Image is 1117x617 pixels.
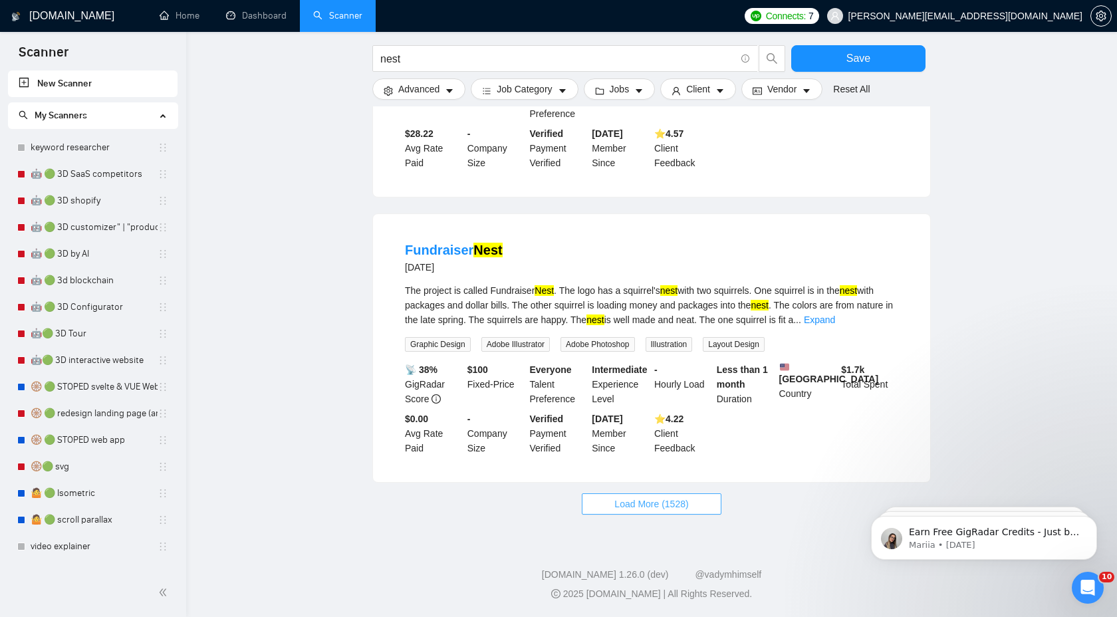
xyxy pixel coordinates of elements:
div: Duration [714,362,777,406]
span: caret-down [445,86,454,96]
span: Advanced [398,82,439,96]
span: holder [158,461,168,472]
img: logo [11,6,21,27]
iframe: Intercom live chat [1072,572,1104,604]
span: My Scanners [35,110,87,121]
span: Vendor [767,82,797,96]
div: Member Since [589,126,652,170]
span: bars [482,86,491,96]
div: Payment Verified [527,412,590,455]
span: holder [158,541,168,552]
span: holder [158,568,168,578]
li: video explainer [8,533,178,560]
b: Verified [530,414,564,424]
b: Everyone [530,364,572,375]
span: user [672,86,681,96]
div: Client Feedback [652,412,714,455]
a: 🛞 🟢 redesign landing page (animat*) | 3D [31,400,158,427]
div: Total Spent [838,362,901,406]
input: Search Freelance Jobs... [380,51,735,67]
li: 🤖 🟢 3D customizer" | "product customizer" [8,214,178,241]
span: Adobe Illustrator [481,337,550,352]
li: 🤖🟢 3D Tour [8,320,178,347]
b: Less than 1 month [717,364,768,390]
li: 🤖 🟢 3d blockchain [8,267,178,294]
button: setting [1090,5,1112,27]
div: Company Size [465,412,527,455]
div: Client Feedback [652,126,714,170]
span: holder [158,222,168,233]
li: 🤷 🟢 Isometric [8,480,178,507]
button: userClientcaret-down [660,78,736,100]
span: setting [384,86,393,96]
b: ⭐️ 4.57 [654,128,683,139]
a: dashboardDashboard [226,10,287,21]
span: caret-down [634,86,644,96]
b: [DATE] [592,128,622,139]
div: The project is called Fundraiser . The logo has a squirrel's with two squirrels. One squirrel is ... [405,283,898,327]
a: [DOMAIN_NAME] 1.26.0 (dev) [542,569,669,580]
a: 🛞🟢 svg [31,453,158,480]
span: Client [686,82,710,96]
a: 🤖 🟢 3D customizer" | "product customizer" [31,214,158,241]
span: Connects: [766,9,806,23]
div: Company Size [465,126,527,170]
a: FundraiserNest [405,243,503,257]
b: 📡 38% [405,364,437,375]
button: barsJob Categorycaret-down [471,78,578,100]
div: GigRadar Score [402,362,465,406]
mark: nest [751,300,768,310]
a: video explainer [31,533,158,560]
span: ... [793,314,801,325]
mark: nest [660,285,678,296]
li: 🤖 🟢 3D SaaS competitors [8,161,178,187]
span: Scanner [8,43,79,70]
li: 🛞 🟢 redesign landing page (animat*) | 3D [8,400,178,427]
img: upwork-logo.png [751,11,761,21]
span: Job Category [497,82,552,96]
div: [DATE] [405,259,503,275]
li: 🤖 🟢 3D Configurator [8,294,178,320]
span: holder [158,515,168,525]
li: Cypress | QA | testi [8,560,178,586]
img: 🇺🇸 [780,362,789,372]
span: caret-down [558,86,567,96]
iframe: Intercom notifications message [851,488,1117,581]
span: setting [1091,11,1111,21]
b: [GEOGRAPHIC_DATA] [779,362,879,384]
div: Avg Rate Paid [402,126,465,170]
li: 🤷 🟢 scroll parallax [8,507,178,533]
span: double-left [158,586,172,599]
a: Reset All [833,82,870,96]
span: search [759,53,785,64]
button: idcardVendorcaret-down [741,78,822,100]
span: My Scanners [19,110,87,121]
button: settingAdvancedcaret-down [372,78,465,100]
button: Save [791,45,926,72]
li: 🛞🟢 svg [8,453,178,480]
span: Illustration [646,337,693,352]
a: 🤖 🟢 3D by AI [31,241,158,267]
div: Talent Preference [527,362,590,406]
a: 🛞 🟢 STOPED web app [31,427,158,453]
a: 🤷 🟢 Isometric [31,480,158,507]
a: 🤖🟢 3D interactive website [31,347,158,374]
button: Load More (1528) [582,493,721,515]
a: 🤖 🟢 3D shopify [31,187,158,214]
span: 7 [808,9,814,23]
span: Adobe Photoshop [560,337,634,352]
li: 🤖 🟢 3D by AI [8,241,178,267]
button: search [759,45,785,72]
div: Hourly Load [652,362,714,406]
a: Expand [804,314,835,325]
span: user [830,11,840,21]
span: Graphic Design [405,337,471,352]
b: $0.00 [405,414,428,424]
a: 🤖 🟢 3D Configurator [31,294,158,320]
a: Cypress | QA | testi [31,560,158,586]
span: holder [158,435,168,445]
